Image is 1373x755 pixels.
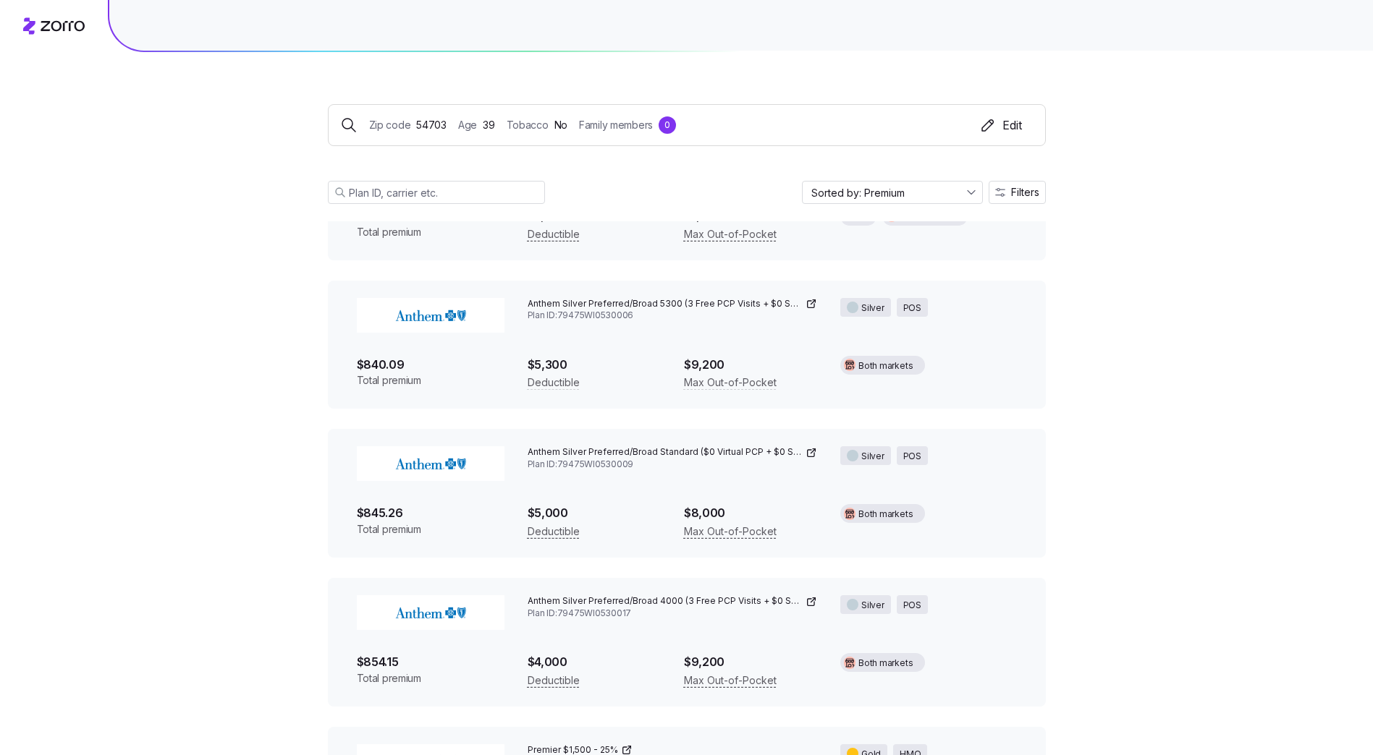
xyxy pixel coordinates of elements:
[416,117,447,133] span: 54703
[684,523,777,540] span: Max Out-of-Pocket
[528,446,803,458] span: Anthem Silver Preferred/Broad Standard ($0 Virtual PCP + $0 Select Drugs + Incentives)
[458,117,477,133] span: Age
[903,302,921,315] span: POS
[858,657,913,670] span: Both markets
[684,653,817,671] span: $9,200
[507,117,549,133] span: Tobacco
[357,225,504,239] span: Total premium
[528,298,803,310] span: Anthem Silver Preferred/Broad 5300 (3 Free PCP Visits + $0 Select Drugs + Incentives)
[684,374,777,391] span: Max Out-of-Pocket
[357,504,504,522] span: $845.26
[328,181,545,204] input: Plan ID, carrier etc.
[528,310,818,322] span: Plan ID: 79475WI0530006
[528,374,580,391] span: Deductible
[357,373,504,388] span: Total premium
[357,653,504,671] span: $854.15
[579,117,653,133] span: Family members
[684,226,777,243] span: Max Out-of-Pocket
[357,356,504,374] span: $840.09
[659,116,676,134] div: 0
[861,450,884,464] span: Silver
[357,671,504,686] span: Total premium
[528,523,580,540] span: Deductible
[528,672,580,689] span: Deductible
[357,446,504,481] img: Anthem
[684,504,817,522] span: $8,000
[968,116,1034,134] button: Edit
[903,599,921,613] span: POS
[528,356,661,374] span: $5,300
[528,504,661,522] span: $5,000
[369,117,411,133] span: Zip code
[861,599,884,613] span: Silver
[858,359,913,373] span: Both markets
[528,607,818,620] span: Plan ID: 79475WI0530017
[684,356,817,374] span: $9,200
[528,595,803,607] span: Anthem Silver Preferred/Broad 4000 (3 Free PCP Visits + $0 Select Drugs + Incentives)
[554,117,567,133] span: No
[979,116,1022,134] div: Edit
[357,298,504,333] img: Anthem
[528,653,661,671] span: $4,000
[528,458,818,471] span: Plan ID: 79475WI0530009
[989,181,1046,204] button: Filters
[357,595,504,630] img: Anthem
[684,672,777,689] span: Max Out-of-Pocket
[528,226,580,243] span: Deductible
[483,117,494,133] span: 39
[357,522,504,537] span: Total premium
[861,302,884,315] span: Silver
[1011,187,1039,197] span: Filters
[903,450,921,464] span: POS
[858,508,913,521] span: Both markets
[802,181,983,204] input: Sort by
